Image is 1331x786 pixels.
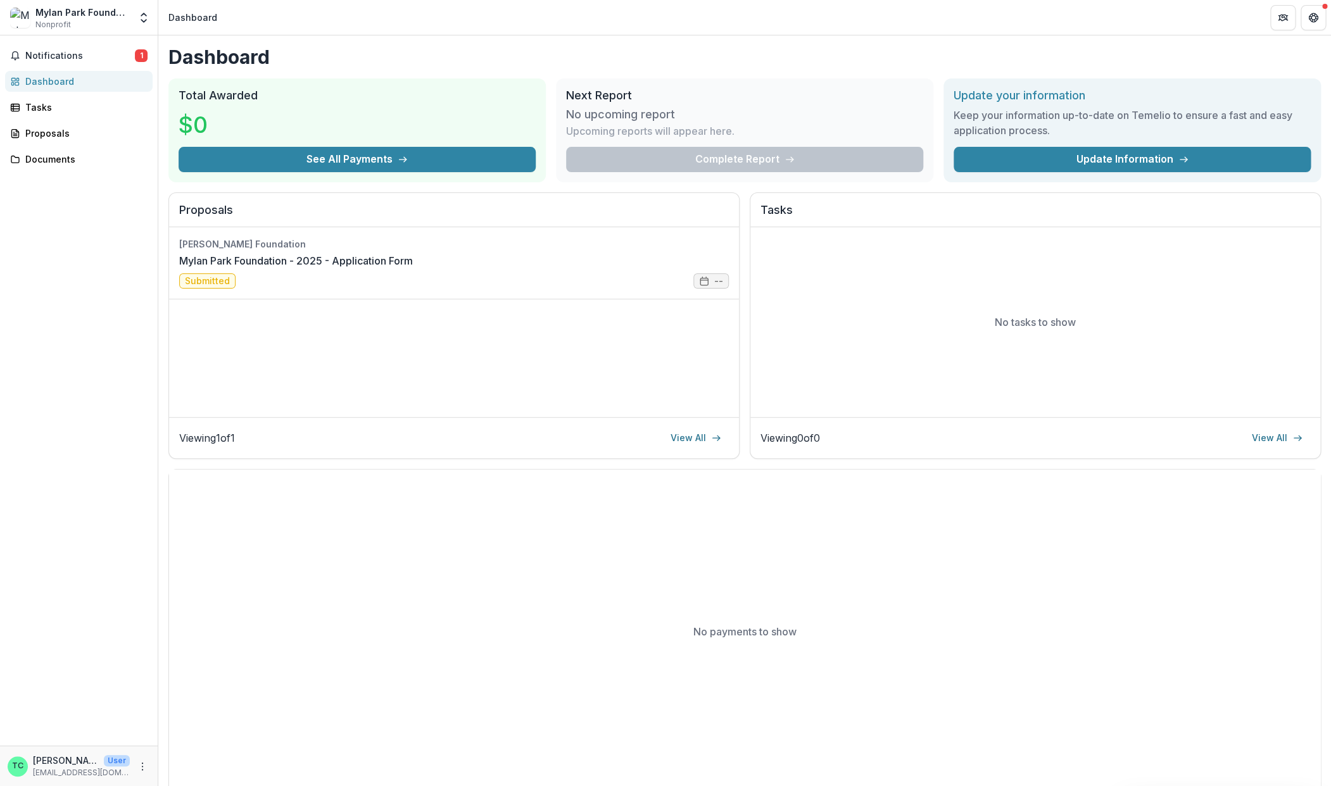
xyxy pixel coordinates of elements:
[12,762,23,770] div: Terri Cutright
[954,89,1311,103] h2: Update your information
[10,8,30,28] img: Mylan Park Foundation
[135,5,153,30] button: Open entity switcher
[5,71,153,92] a: Dashboard
[5,123,153,144] a: Proposals
[1270,5,1296,30] button: Partners
[954,147,1311,172] a: Update Information
[954,108,1311,138] h3: Keep your information up-to-date on Temelio to ensure a fast and easy application process.
[760,430,820,446] p: Viewing 0 of 0
[179,430,235,446] p: Viewing 1 of 1
[1301,5,1326,30] button: Get Help
[168,11,217,24] div: Dashboard
[179,147,536,172] button: See All Payments
[163,8,222,27] nav: breadcrumb
[179,89,536,103] h2: Total Awarded
[25,75,142,88] div: Dashboard
[33,754,99,767] p: [PERSON_NAME]
[663,428,729,448] a: View All
[25,51,135,61] span: Notifications
[1244,428,1310,448] a: View All
[25,153,142,166] div: Documents
[5,46,153,66] button: Notifications1
[179,203,729,227] h2: Proposals
[135,759,150,774] button: More
[995,315,1076,330] p: No tasks to show
[179,108,274,142] h3: $0
[179,253,413,268] a: Mylan Park Foundation - 2025 - Application Form
[25,101,142,114] div: Tasks
[566,123,735,139] p: Upcoming reports will appear here.
[566,108,675,122] h3: No upcoming report
[33,767,130,778] p: [EMAIL_ADDRESS][DOMAIN_NAME]
[135,49,148,62] span: 1
[35,6,130,19] div: Mylan Park Foundation
[5,149,153,170] a: Documents
[35,19,71,30] span: Nonprofit
[25,127,142,140] div: Proposals
[104,755,130,766] p: User
[566,89,923,103] h2: Next Report
[760,203,1310,227] h2: Tasks
[5,97,153,118] a: Tasks
[168,46,1321,68] h1: Dashboard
